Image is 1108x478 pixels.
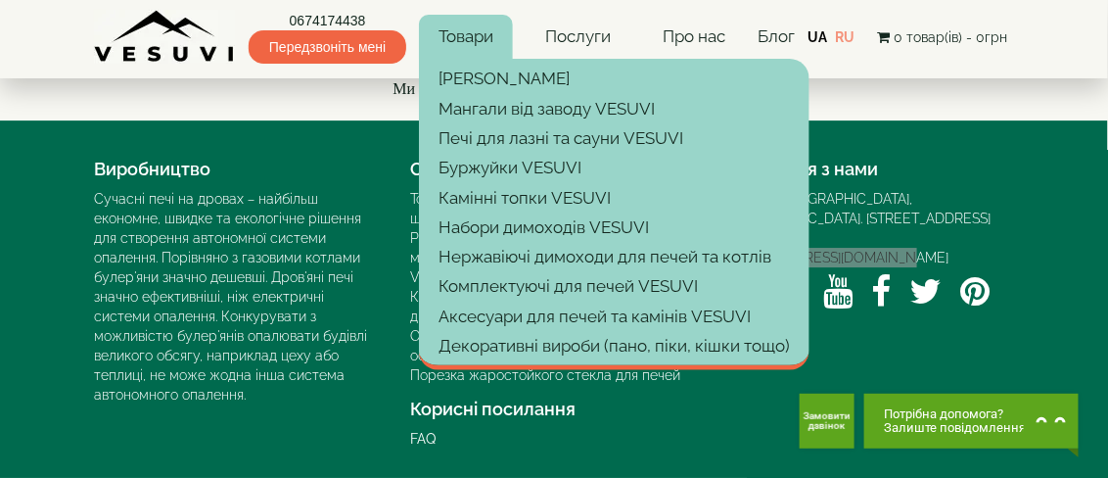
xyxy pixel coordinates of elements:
[808,29,827,45] a: UA
[410,400,697,419] h4: Корисні посилання
[419,15,513,60] a: Товари
[526,15,630,60] a: Послуги
[872,267,892,316] a: Facebook VESUVI
[727,189,1014,228] div: 02000, [GEOGRAPHIC_DATA], [GEOGRAPHIC_DATA]. [STREET_ADDRESS]
[727,160,1014,179] h4: Зв’язатися з нами
[864,394,1079,449] button: Chat button
[419,242,809,271] a: Нержавіючі димоходи для печей та котлів
[872,26,1014,48] button: 0 товар(ів) - 0грн
[410,191,663,226] a: Топ-5 ошибок во время приготовления шашлыка и как их избежать
[410,160,697,179] h4: Свіжі записи
[419,64,809,93] a: [PERSON_NAME]
[884,421,1026,435] span: Залиште повідомлення
[410,230,660,285] a: Рецепт сочного шашлыка: секреты маринада, жары и выбора мангала от Vesuvi.
[824,267,854,316] a: YouTube VESUVI
[419,271,809,301] a: Комплектуючі для печей VESUVI
[961,267,991,316] a: Pinterest VESUVI
[800,394,854,449] button: Get Call button
[884,407,1026,421] span: Потрібна допомога?
[419,331,809,360] a: Декоративні вироби (пано, піки, кішки тощо)
[419,213,809,242] a: Набори димоходів VESUVI
[910,267,943,316] a: Twitter / X VESUVI
[410,289,691,324] a: Костровая чаша - стильное тепло в вашем дворе и на природе
[419,94,809,123] a: Мангали від заводу VESUVI
[410,367,680,383] a: Порезка жаростойкого стекла для печей
[94,189,381,405] div: Сучасні печі на дровах – найбільш економне, швидке та екологічне рішення для створення автономної...
[410,328,668,363] a: Обзор шампуров с деревянной ручкой: особенности и преимущества
[895,29,1008,45] span: 0 товар(ів) - 0грн
[94,10,236,64] img: Завод VESUVI
[419,183,809,213] a: Камінні топки VESUVI
[419,302,809,331] a: Аксесуари для печей та камінів VESUVI
[249,30,406,64] span: Передзвоніть мені
[410,431,436,447] a: FAQ
[835,29,854,45] a: RU
[643,15,745,60] a: Про нас
[758,26,795,46] a: Блог
[800,411,854,431] span: Замовити дзвінок
[419,153,809,182] a: Буржуйки VESUVI
[249,11,406,30] a: 0674174438
[419,123,809,153] a: Печі для лазні та сауни VESUVI
[727,250,949,265] a: [EMAIL_ADDRESS][DOMAIN_NAME]
[392,80,715,97] font: Ми гарантуємо високу якість, та найкращі ціни!
[94,160,381,179] h4: Виробництво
